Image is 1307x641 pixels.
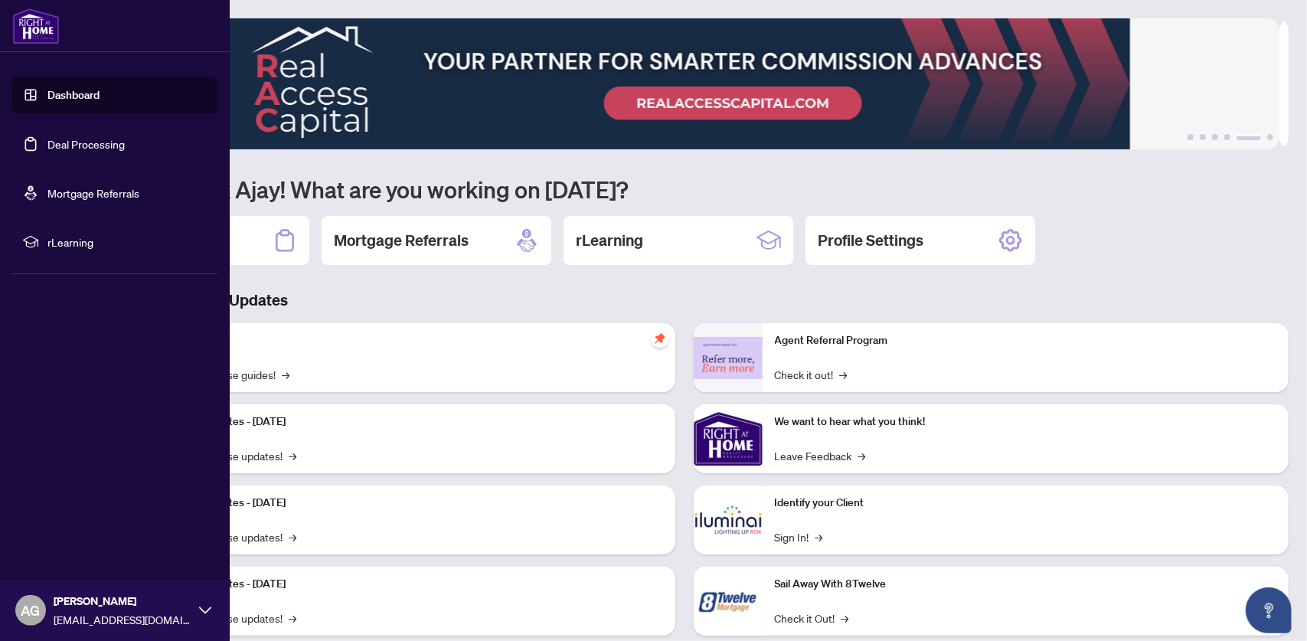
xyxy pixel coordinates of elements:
span: → [282,366,289,383]
button: 5 [1237,134,1261,140]
p: Self-Help [161,332,663,349]
h3: Brokerage & Industry Updates [80,289,1289,311]
p: Identify your Client [775,495,1277,512]
a: Sign In!→ [775,528,823,545]
span: [EMAIL_ADDRESS][DOMAIN_NAME] [54,611,191,628]
img: Slide 4 [80,18,1279,149]
a: Mortgage Referrals [47,186,139,200]
span: → [841,610,849,626]
button: 1 [1188,134,1194,140]
img: Sail Away With 8Twelve [694,567,763,636]
span: pushpin [651,329,669,348]
p: Platform Updates - [DATE] [161,414,663,430]
a: Dashboard [47,88,100,102]
p: Sail Away With 8Twelve [775,576,1277,593]
span: [PERSON_NAME] [54,593,191,610]
span: → [289,528,296,545]
span: → [815,528,823,545]
span: → [840,366,848,383]
a: Leave Feedback→ [775,447,866,464]
p: Platform Updates - [DATE] [161,576,663,593]
a: Check it out!→ [775,366,848,383]
p: We want to hear what you think! [775,414,1277,430]
a: Deal Processing [47,137,125,151]
span: → [289,447,296,464]
p: Agent Referral Program [775,332,1277,349]
p: Platform Updates - [DATE] [161,495,663,512]
h2: Mortgage Referrals [334,230,469,251]
button: 4 [1224,134,1230,140]
img: Agent Referral Program [694,337,763,379]
h2: Profile Settings [818,230,923,251]
img: Identify your Client [694,486,763,554]
button: 6 [1267,134,1273,140]
span: rLearning [47,234,207,250]
img: logo [12,8,60,44]
a: Check it Out!→ [775,610,849,626]
img: We want to hear what you think! [694,404,763,473]
span: AG [21,600,41,621]
button: 3 [1212,134,1218,140]
h1: Welcome back Ajay! What are you working on [DATE]? [80,175,1289,204]
span: → [858,447,866,464]
button: Open asap [1246,587,1292,633]
button: 2 [1200,134,1206,140]
span: → [289,610,296,626]
h2: rLearning [576,230,643,251]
